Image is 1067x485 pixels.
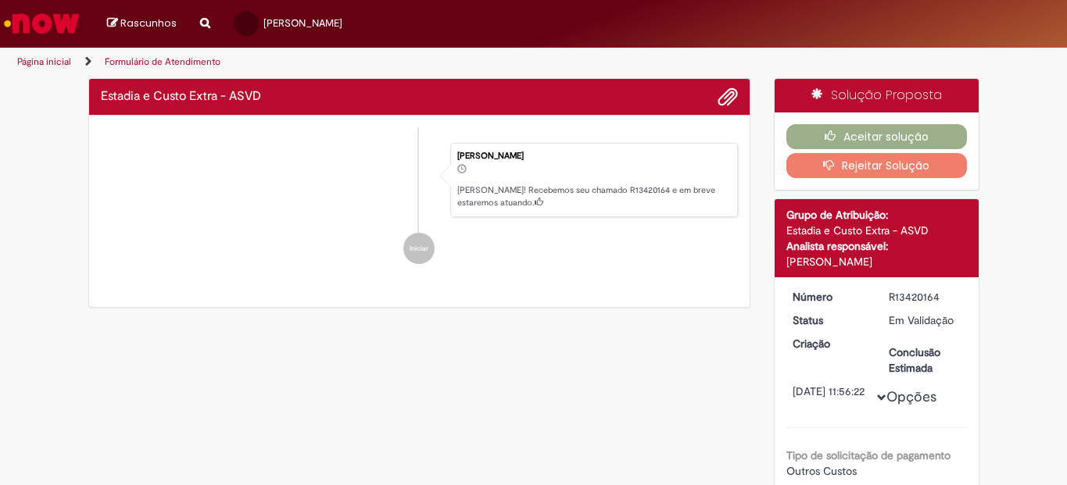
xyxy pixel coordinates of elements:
div: Estadia e Custo Extra - ASVD [786,223,967,238]
dt: Status [781,312,877,328]
span: [PERSON_NAME] [263,16,342,30]
button: Aceitar solução [786,124,967,149]
span: Rascunhos [120,16,177,30]
dt: Criação [781,336,877,351]
li: Gilson Benicio [101,143,739,218]
ul: Trilhas de página [12,48,700,77]
div: Em Validação [889,312,961,328]
h2: Estadia e Custo Extra - ASVD Histórico de tíquete [101,90,261,104]
div: [DATE] 11:56:22 [793,383,865,399]
ul: Histórico de tíquete [101,127,739,280]
span: Outros Custos [786,464,857,478]
dt: Número [781,289,877,305]
b: Tipo de solicitação de pagamento [786,448,951,462]
div: [PERSON_NAME] [457,152,729,161]
a: Página inicial [17,55,71,68]
button: Rejeitar Solução [786,153,967,178]
p: [PERSON_NAME]! Recebemos seu chamado R13420164 e em breve estaremos atuando. [457,184,729,209]
div: R13420164 [889,289,961,305]
div: [PERSON_NAME] [786,254,967,269]
a: Formulário de Atendimento [105,55,220,68]
a: Rascunhos [107,16,177,31]
dt: Conclusão Estimada [877,344,973,376]
img: ServiceNow [2,8,82,39]
div: Grupo de Atribuição: [786,207,967,223]
div: Solução Proposta [775,79,979,112]
div: Analista responsável: [786,238,967,254]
